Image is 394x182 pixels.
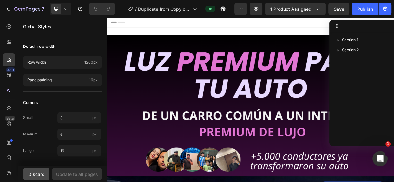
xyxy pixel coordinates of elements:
[270,6,312,12] span: 1 product assigned
[23,99,38,106] span: Corners
[342,37,358,43] span: Section 1
[92,115,97,120] span: px
[5,116,15,121] div: Beta
[42,5,44,13] p: 7
[135,6,137,12] span: /
[57,129,101,140] input: px
[385,141,391,147] span: 1
[23,148,57,154] span: Large
[27,60,82,65] p: Row width
[23,131,57,137] span: Medium
[23,168,49,180] button: Discard
[372,151,388,166] iframe: Intercom live chat
[352,3,378,15] button: Publish
[23,23,102,30] p: Global Styles
[23,115,57,121] span: Small
[23,43,55,50] span: Default row width
[107,18,394,182] iframe: Design area
[56,171,98,178] div: Update to all pages
[138,6,190,12] span: Duplicate from Copy of Landing Page - [DATE] 21:21:42
[84,60,98,65] span: 1200px
[265,3,326,15] button: 1 product assigned
[328,3,349,15] button: Save
[57,145,101,156] input: px
[89,3,115,15] div: Undo/Redo
[6,67,15,72] div: 450
[92,132,97,136] span: px
[342,47,359,53] span: Section 2
[357,6,373,12] div: Publish
[3,3,47,15] button: 7
[92,148,97,153] span: px
[334,6,344,12] span: Save
[89,77,98,83] span: 16px
[57,112,101,123] input: px
[52,168,102,180] button: Update to all pages
[27,77,87,83] p: Page padding
[28,171,45,178] div: Discard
